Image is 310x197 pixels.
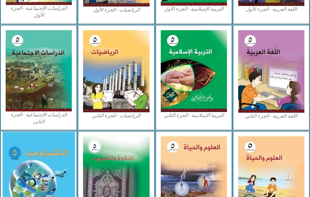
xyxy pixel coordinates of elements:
[83,112,149,119] figcaption: الرياضيات - الجزء الثاني
[6,111,72,125] figcaption: الدراسات الإجتماعية - الجزء الثاني
[238,6,304,13] figcaption: اللغة العربية - الجزء الأول​
[161,112,227,119] figcaption: التربية الإسلامية - الجزء الثاني
[83,7,149,13] figcaption: الرياضيات - الجزء الأول​
[6,5,72,19] figcaption: الدراسات الإجتماعية - الجزء الأول​
[238,113,304,120] figcaption: اللغة العربية - الجزء الثاني
[161,6,227,12] figcaption: التربية الإسلامية - الجزء الأول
